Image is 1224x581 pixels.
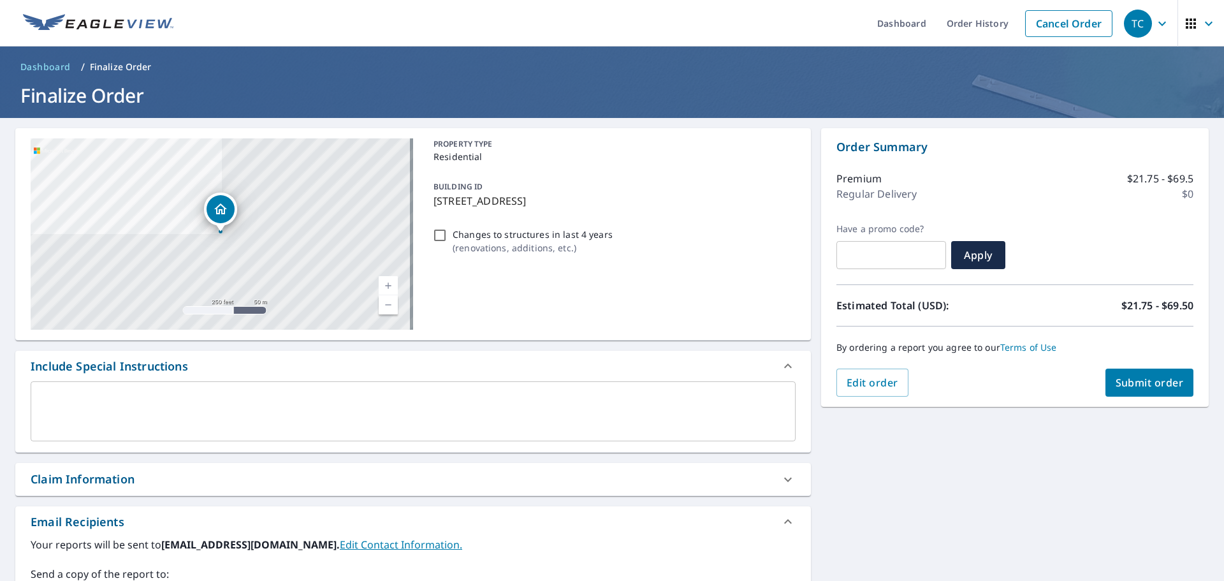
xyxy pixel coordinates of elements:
[161,538,340,552] b: [EMAIL_ADDRESS][DOMAIN_NAME].
[31,358,188,375] div: Include Special Instructions
[15,82,1209,108] h1: Finalize Order
[15,351,811,381] div: Include Special Instructions
[31,471,135,488] div: Claim Information
[836,171,882,186] p: Premium
[90,61,152,73] p: Finalize Order
[847,376,898,390] span: Edit order
[81,59,85,75] li: /
[31,537,796,552] label: Your reports will be sent to
[433,193,790,209] p: [STREET_ADDRESS]
[433,181,483,192] p: BUILDING ID
[453,241,613,254] p: ( renovations, additions, etc. )
[1121,298,1193,313] p: $21.75 - $69.50
[433,150,790,163] p: Residential
[1124,10,1152,38] div: TC
[23,14,173,33] img: EV Logo
[836,186,917,202] p: Regular Delivery
[1182,186,1193,202] p: $0
[15,463,811,496] div: Claim Information
[1116,376,1184,390] span: Submit order
[1000,341,1057,353] a: Terms of Use
[1025,10,1112,37] a: Cancel Order
[836,298,1015,313] p: Estimated Total (USD):
[204,193,237,232] div: Dropped pin, building 1, Residential property, 1155 Old Hearthstone Cir W Collierville, TN 38017
[836,369,908,397] button: Edit order
[836,138,1193,156] p: Order Summary
[15,57,1209,77] nav: breadcrumb
[453,228,613,241] p: Changes to structures in last 4 years
[433,138,790,150] p: PROPERTY TYPE
[15,506,811,537] div: Email Recipients
[379,276,398,295] a: Current Level 17, Zoom In
[836,342,1193,353] p: By ordering a report you agree to our
[31,513,124,531] div: Email Recipients
[961,248,995,262] span: Apply
[1105,369,1194,397] button: Submit order
[20,61,71,73] span: Dashboard
[836,223,946,235] label: Have a promo code?
[379,295,398,314] a: Current Level 17, Zoom Out
[951,241,1005,269] button: Apply
[1127,171,1193,186] p: $21.75 - $69.5
[340,538,462,552] a: EditContactInfo
[15,57,76,77] a: Dashboard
